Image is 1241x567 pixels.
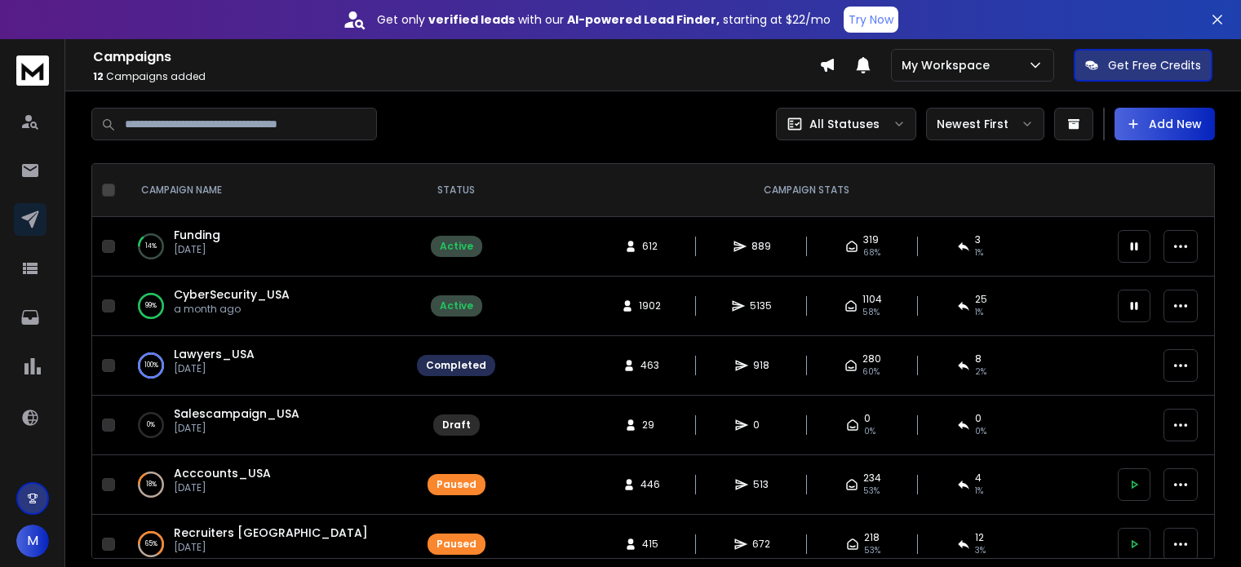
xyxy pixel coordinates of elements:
[902,57,996,73] p: My Workspace
[174,422,299,435] p: [DATE]
[975,306,983,319] span: 1 %
[975,233,981,246] span: 3
[145,238,157,255] p: 14 %
[639,299,661,312] span: 1902
[864,425,875,438] span: 0%
[174,227,220,243] a: Funding
[442,419,471,432] div: Draft
[147,417,155,433] p: 0 %
[567,11,720,28] strong: AI-powered Lead Finder,
[122,277,407,336] td: 99%CyberSecurity_USAa month ago
[122,217,407,277] td: 14%Funding[DATE]
[975,293,987,306] span: 25
[975,412,982,425] span: 0
[16,525,49,557] button: M
[174,303,290,316] p: a month ago
[975,544,986,557] span: 3 %
[505,164,1108,217] th: CAMPAIGN STATS
[122,336,407,396] td: 100%Lawyers_USA[DATE]
[16,55,49,86] img: logo
[146,476,157,493] p: 18 %
[849,11,893,28] p: Try Now
[174,465,271,481] a: Acccounts_USA
[93,69,104,83] span: 12
[753,419,769,432] span: 0
[174,286,290,303] a: CyberSecurity_USA
[440,299,473,312] div: Active
[145,536,157,552] p: 65 %
[122,396,407,455] td: 0%Salescampaign_USA[DATE]
[145,298,157,314] p: 99 %
[863,233,879,246] span: 319
[864,544,880,557] span: 53 %
[642,419,658,432] span: 29
[122,455,407,515] td: 18%Acccounts_USA[DATE]
[174,243,220,256] p: [DATE]
[407,164,505,217] th: STATUS
[844,7,898,33] button: Try Now
[864,531,880,544] span: 218
[809,116,880,132] p: All Statuses
[93,47,819,67] h1: Campaigns
[975,246,983,259] span: 1 %
[174,481,271,494] p: [DATE]
[752,538,770,551] span: 672
[642,538,658,551] span: 415
[377,11,831,28] p: Get only with our starting at $22/mo
[93,70,819,83] p: Campaigns added
[863,485,880,498] span: 53 %
[862,293,882,306] span: 1104
[753,478,769,491] span: 513
[437,478,476,491] div: Paused
[975,472,982,485] span: 4
[174,362,255,375] p: [DATE]
[1108,57,1201,73] p: Get Free Credits
[862,306,880,319] span: 58 %
[174,525,368,541] a: Recruiters [GEOGRAPHIC_DATA]
[144,357,158,374] p: 100 %
[440,240,473,253] div: Active
[751,240,771,253] span: 889
[863,246,880,259] span: 68 %
[122,164,407,217] th: CAMPAIGN NAME
[174,346,255,362] a: Lawyers_USA
[750,299,772,312] span: 5135
[926,108,1044,140] button: Newest First
[975,485,983,498] span: 1 %
[1115,108,1215,140] button: Add New
[975,531,984,544] span: 12
[975,365,986,379] span: 2 %
[862,365,880,379] span: 60 %
[753,359,769,372] span: 918
[864,412,871,425] span: 0
[863,472,881,485] span: 234
[640,359,659,372] span: 463
[975,425,986,438] span: 0%
[428,11,515,28] strong: verified leads
[640,478,660,491] span: 446
[1074,49,1212,82] button: Get Free Credits
[642,240,658,253] span: 612
[174,541,368,554] p: [DATE]
[174,405,299,422] a: Salescampaign_USA
[862,352,881,365] span: 280
[426,359,486,372] div: Completed
[437,538,476,551] div: Paused
[975,352,982,365] span: 8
